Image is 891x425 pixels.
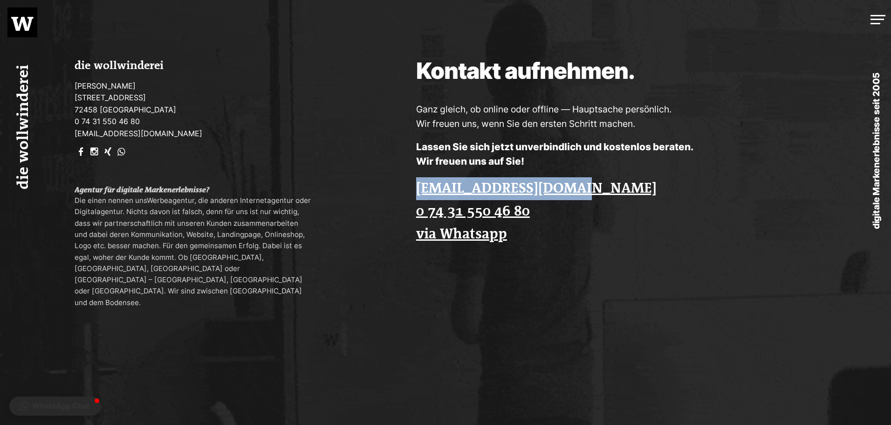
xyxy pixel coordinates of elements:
strong: die wollwinderei [75,60,164,72]
h3: Kontakt aufnehmen. [416,60,635,93]
a: via Whatsapp [416,223,507,246]
p: Die einen nennen uns , die anderen Internetagentur oder Digitalagentur. Nichts davon ist falsch, ... [75,195,312,308]
h1: Agentur für digitale Markenerlebnisse? [75,185,312,195]
strong: Wir freuen uns auf Sie! [416,155,524,167]
p: Ganz gleich, ob online oder offline — Hauptsache persönlich. Wir freuen uns, wenn Sie den ersten ... [416,102,831,131]
a: 0 74 31 550 46 80 [75,117,140,126]
a: 0 74 31 550 46 80 [416,200,530,223]
a: [EMAIL_ADDRESS][DOMAIN_NAME] [75,129,202,138]
h1: die wollwinderei [11,52,41,202]
strong: Lassen Sie sich jetzt unverbindlich und kostenlos beraten. [416,140,693,153]
p: [PERSON_NAME] [STREET_ADDRESS] 72458 [GEOGRAPHIC_DATA] [75,80,312,140]
a: [EMAIL_ADDRESS][DOMAIN_NAME] [416,177,657,200]
button: WhatsApp Chat [9,397,101,416]
a: Werbeagentur [147,196,194,205]
img: Logo wollwinder [11,17,34,31]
